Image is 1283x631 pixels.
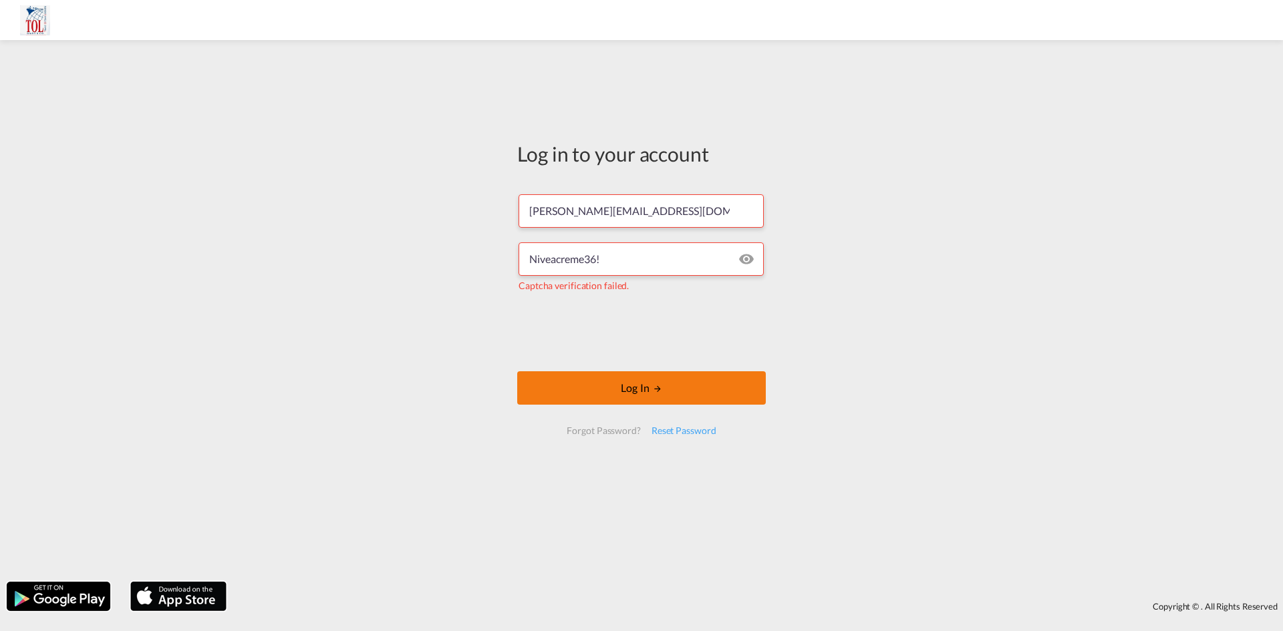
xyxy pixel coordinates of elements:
[129,580,228,612] img: apple.png
[519,242,764,276] input: Password
[519,280,629,291] span: Captcha verification failed.
[646,419,722,443] div: Reset Password
[5,580,112,612] img: google.png
[738,251,754,267] md-icon: icon-eye-off
[540,306,743,358] iframe: reCAPTCHA
[517,140,766,168] div: Log in to your account
[233,595,1283,618] div: Copyright © . All Rights Reserved
[20,5,50,35] img: bab47dd0da2811ee987f8df8397527d3.JPG
[517,371,766,405] button: LOGIN
[561,419,646,443] div: Forgot Password?
[519,194,764,228] input: Enter email/phone number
